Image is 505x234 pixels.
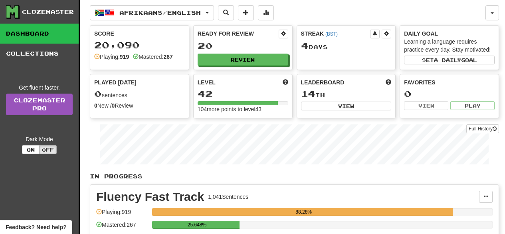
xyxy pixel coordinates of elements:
div: Mastered: 267 [96,221,148,234]
div: Score [94,30,185,38]
span: 4 [301,40,309,51]
div: Learning a language requires practice every day. Stay motivated! [404,38,495,54]
div: Playing: [94,53,129,61]
div: th [301,89,392,99]
span: Open feedback widget [6,223,66,231]
div: Favorites [404,78,495,86]
div: 104 more points to level 43 [198,105,288,113]
div: Dark Mode [6,135,73,143]
div: 20,090 [94,40,185,50]
div: 42 [198,89,288,99]
strong: 0 [112,102,115,109]
button: View [301,102,392,110]
button: Seta dailygoal [404,56,495,64]
div: sentences [94,89,185,99]
span: 0 [94,88,102,99]
div: Playing: 919 [96,208,148,221]
button: Afrikaans/English [90,5,214,20]
strong: 919 [120,54,129,60]
span: Played [DATE] [94,78,137,86]
span: 14 [301,88,315,99]
strong: 0 [94,102,97,109]
span: Level [198,78,216,86]
div: Ready for Review [198,30,279,38]
button: Full History [466,124,499,133]
button: Add sentence to collection [238,5,254,20]
span: This week in points, UTC [386,78,391,86]
div: Day s [301,41,392,51]
div: 25.648% [154,221,240,229]
span: Leaderboard [301,78,345,86]
button: Play [450,101,495,110]
button: Search sentences [218,5,234,20]
p: In Progress [90,172,499,180]
div: New / Review [94,102,185,110]
div: Daily Goal [404,30,495,38]
button: More stats [258,5,274,20]
div: 88.28% [154,208,453,216]
button: View [404,101,448,110]
span: Afrikaans / English [119,9,201,16]
div: 20 [198,41,288,51]
div: Clozemaster [22,8,74,16]
button: Review [198,54,288,66]
a: ClozemasterPro [6,94,73,115]
div: 1,041 Sentences [208,193,248,201]
div: Mastered: [133,53,173,61]
button: On [22,145,40,154]
button: Off [39,145,57,154]
div: Streak [301,30,370,38]
span: a daily [434,57,461,63]
div: Fluency Fast Track [96,191,204,203]
div: Get fluent faster. [6,84,73,92]
div: 0 [404,89,495,99]
strong: 267 [163,54,172,60]
a: (BST) [325,31,338,37]
span: Score more points to level up [283,78,288,86]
